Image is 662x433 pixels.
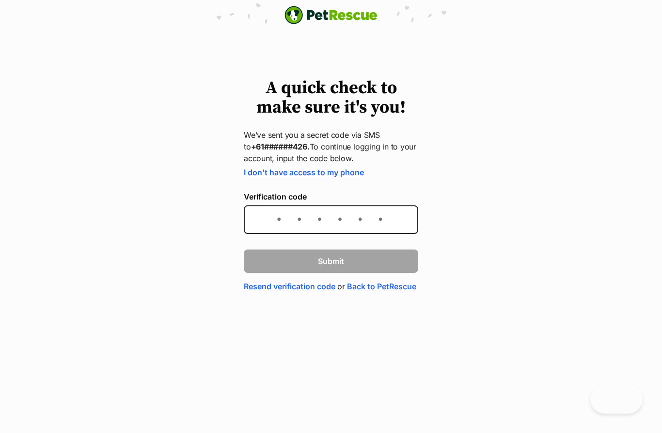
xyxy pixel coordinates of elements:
a: PetRescue [284,6,378,24]
label: Verification code [244,192,418,201]
p: We’ve sent you a secret code via SMS to To continue logging in to your account, input the code be... [244,129,418,164]
img: logo-e224e6f780fb5917bec1dbf3a21bbac754714ae5b6737aabdf751b685950b380.svg [284,6,378,24]
strong: +61######426. [251,142,310,151]
iframe: Help Scout Beacon - Open [590,384,643,414]
h1: A quick check to make sure it's you! [244,79,418,117]
a: Resend verification code [244,281,335,292]
button: Submit [244,250,418,273]
span: Submit [318,255,344,267]
span: or [337,281,345,292]
a: I don't have access to my phone [244,167,364,177]
a: Back to PetRescue [347,281,416,292]
input: Enter the 6-digit verification code sent to your device [244,205,418,234]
